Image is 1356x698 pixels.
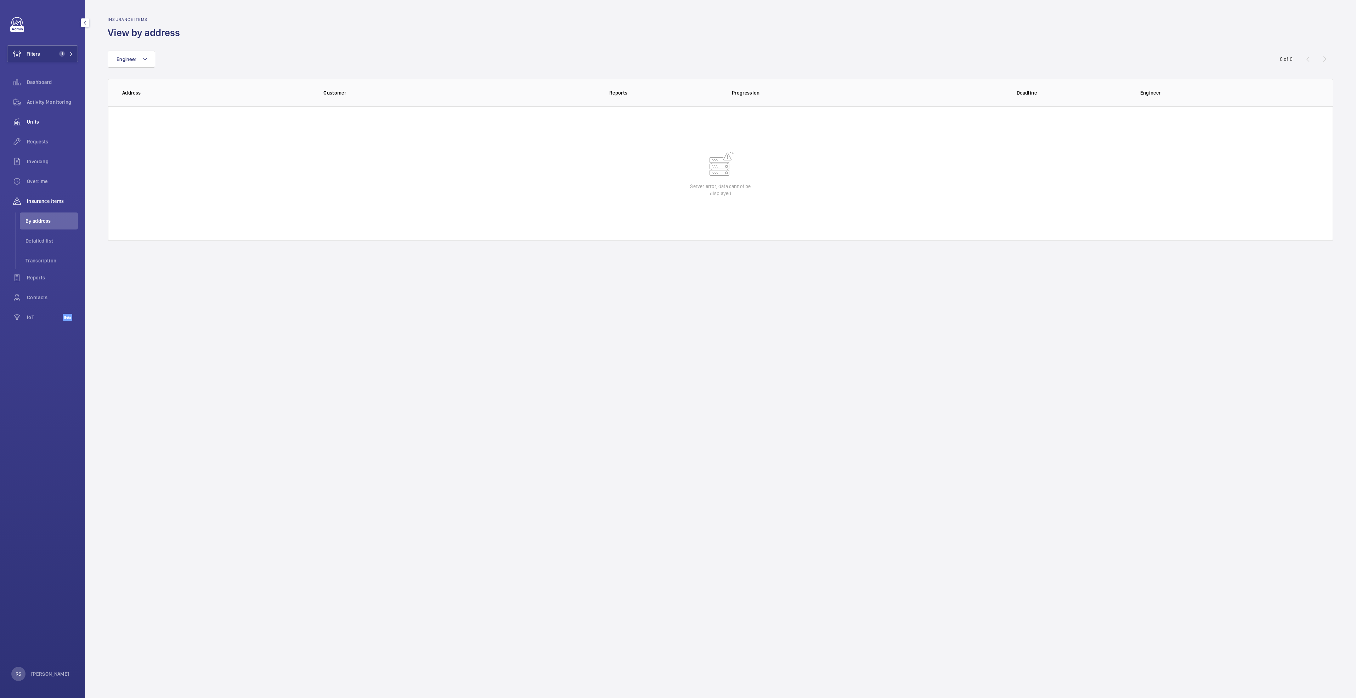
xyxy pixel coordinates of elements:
button: Engineer [108,51,155,68]
span: Transcription [26,257,78,264]
p: Server error, data cannot be displayed [685,183,756,197]
p: Reports [521,89,716,96]
p: Address [122,89,312,96]
span: Contacts [27,294,78,301]
span: Activity Monitoring [27,98,78,106]
span: Reports [27,274,78,281]
p: Customer [323,89,516,96]
span: Insurance items [27,198,78,205]
span: Requests [27,138,78,145]
span: Engineer [117,56,136,62]
span: Filters [27,50,40,57]
span: By address [26,217,78,225]
div: 0 of 0 [1280,56,1293,63]
span: Invoicing [27,158,78,165]
button: Filters1 [7,45,78,62]
span: IoT [27,314,63,321]
span: Detailed list [26,237,78,244]
p: Engineer [1140,89,1319,96]
p: [PERSON_NAME] [31,670,69,677]
h2: Insurance items [108,17,184,22]
h1: View by address [108,26,184,39]
p: RS [16,670,21,677]
span: 1 [59,51,65,57]
p: Deadline [930,89,1124,96]
span: Units [27,118,78,125]
p: Progression [732,89,925,96]
span: Dashboard [27,79,78,86]
span: Overtime [27,178,78,185]
span: Beta [63,314,72,321]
